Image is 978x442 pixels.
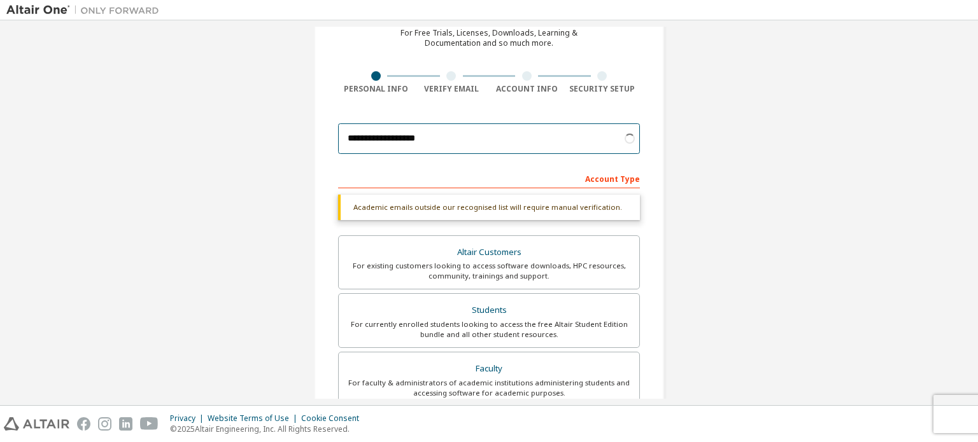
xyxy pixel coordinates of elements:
div: Personal Info [338,84,414,94]
div: Cookie Consent [301,413,367,424]
img: altair_logo.svg [4,417,69,431]
div: Altair Customers [346,244,632,261]
div: For currently enrolled students looking to access the free Altair Student Edition bundle and all ... [346,319,632,340]
div: For existing customers looking to access software downloads, HPC resources, community, trainings ... [346,261,632,281]
div: Account Info [489,84,565,94]
img: Altair One [6,4,166,17]
img: facebook.svg [77,417,90,431]
div: Academic emails outside our recognised list will require manual verification. [338,195,640,220]
p: © 2025 Altair Engineering, Inc. All Rights Reserved. [170,424,367,434]
div: For Free Trials, Licenses, Downloads, Learning & Documentation and so much more. [400,28,578,48]
img: linkedin.svg [119,417,132,431]
img: youtube.svg [140,417,159,431]
div: Students [346,301,632,319]
div: Privacy [170,413,208,424]
div: Verify Email [414,84,490,94]
div: Account Type [338,168,640,188]
div: For faculty & administrators of academic institutions administering students and accessing softwa... [346,378,632,398]
div: Faculty [346,360,632,378]
div: Website Terms of Use [208,413,301,424]
div: Security Setup [565,84,641,94]
img: instagram.svg [98,417,111,431]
